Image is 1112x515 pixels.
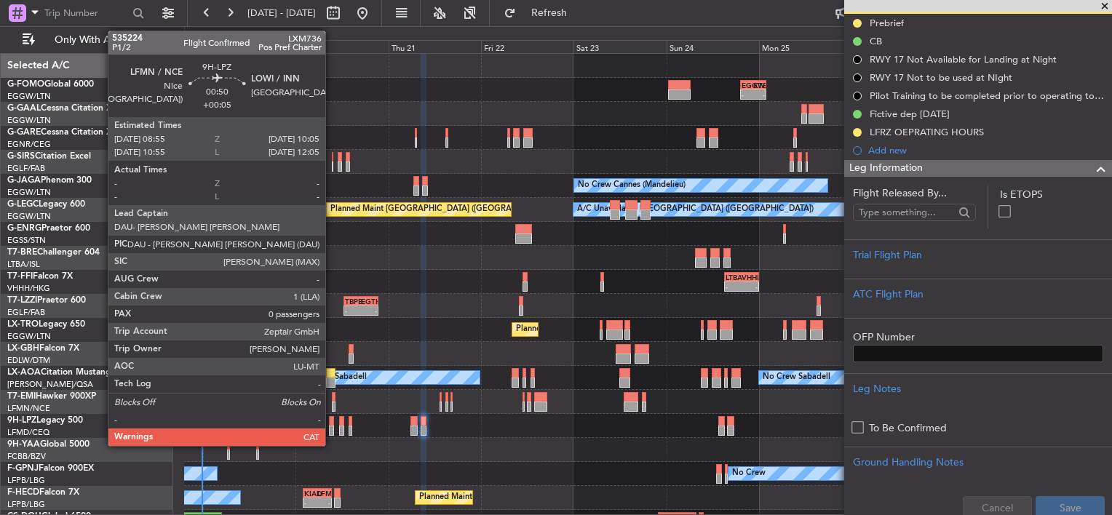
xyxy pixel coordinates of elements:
[183,415,217,436] div: No Crew
[7,320,85,329] a: LX-TROLegacy 650
[7,475,45,486] a: LFPB/LBG
[870,17,904,29] div: Prebrief
[7,451,46,462] a: FCBB/BZV
[7,296,37,305] span: T7-LZZI
[870,35,882,47] div: CB
[16,28,158,52] button: Only With Activity
[44,2,128,24] input: Trip Number
[759,40,851,53] div: Mon 25
[742,282,758,291] div: -
[7,416,36,425] span: 9H-LPZ
[187,29,212,41] div: [DATE]
[299,367,367,388] div: No Crew Sabadell
[345,306,361,315] div: -
[345,297,361,306] div: TBPB
[577,199,814,220] div: A/C Unavailable [GEOGRAPHIC_DATA] ([GEOGRAPHIC_DATA])
[870,126,984,138] div: LFRZ OEPRATING HOURS
[753,81,765,89] div: KTEB
[7,80,44,89] span: G-FOMO
[849,160,923,177] span: Leg Information
[859,201,954,223] input: Type something...
[1000,187,1103,202] label: Is ETOPS
[7,176,92,185] a: G-JAGAPhenom 300
[742,90,753,99] div: -
[870,53,1057,65] div: RWY 17 Not Available for Landing at Night
[7,403,50,414] a: LFMN/NCE
[7,392,96,401] a: T7-EMIHawker 900XP
[7,368,41,377] span: LX-AOA
[7,115,51,126] a: EGGW/LTN
[732,463,766,484] div: No Crew
[726,282,742,291] div: -
[7,128,41,137] span: G-GARE
[853,330,1103,345] label: OFP Number
[7,464,94,473] a: F-GPNJFalcon 900EX
[203,40,295,53] div: Tue 19
[667,40,759,53] div: Sun 24
[7,392,36,401] span: T7-EMI
[7,91,51,102] a: EGGW/LTN
[304,498,317,507] div: -
[7,464,39,473] span: F-GPNJ
[7,104,41,113] span: G-GAAL
[7,104,127,113] a: G-GAALCessna Citation XLS+
[7,283,50,294] a: VHHH/HKG
[7,259,40,270] a: LTBA/ISL
[7,176,41,185] span: G-JAGA
[7,224,41,233] span: G-ENRG
[869,420,947,436] label: To Be Confirmed
[868,144,1105,156] div: Add new
[870,108,950,120] div: Fictive dep [DATE]
[481,40,573,53] div: Fri 22
[7,211,51,222] a: EGGW/LTN
[419,487,648,508] div: Planned Maint [GEOGRAPHIC_DATA] ([GEOGRAPHIC_DATA])
[7,248,37,257] span: T7-BRE
[763,367,830,388] div: No Crew Sabadell
[853,247,1103,263] div: Trial Flight Plan
[247,7,316,20] span: [DATE] - [DATE]
[7,200,85,209] a: G-LEGCLegacy 600
[7,331,51,342] a: EGGW/LTN
[7,379,93,390] a: [PERSON_NAME]/QSA
[38,35,154,45] span: Only With Activity
[389,40,481,53] div: Thu 21
[870,89,1105,102] div: Pilot Training to be completed prior to operating to LFMD
[317,489,330,498] div: LFMN
[304,489,317,498] div: KIAD
[7,224,90,233] a: G-ENRGPraetor 600
[7,499,45,510] a: LFPB/LBG
[7,344,39,353] span: LX-GBH
[7,152,35,161] span: G-SIRS
[853,185,976,201] span: Flight Released By...
[7,200,39,209] span: G-LEGC
[7,152,91,161] a: G-SIRSCitation Excel
[870,71,1012,84] div: RWY 17 Not to be used at NIght
[7,488,39,497] span: F-HECD
[7,235,46,246] a: EGSS/STN
[726,273,742,282] div: LTBA
[7,344,79,353] a: LX-GBHFalcon 7X
[7,272,73,281] a: T7-FFIFalcon 7X
[573,40,666,53] div: Sat 23
[7,139,51,150] a: EGNR/CEG
[7,488,79,497] a: F-HECDFalcon 7X
[578,175,686,196] div: No Crew Cannes (Mandelieu)
[7,416,83,425] a: 9H-LPZLegacy 500
[330,199,560,220] div: Planned Maint [GEOGRAPHIC_DATA] ([GEOGRAPHIC_DATA])
[742,81,753,89] div: EGGW
[7,320,39,329] span: LX-TRO
[7,440,40,449] span: 9H-YAA
[7,296,86,305] a: T7-LZZIPraetor 600
[853,455,1103,470] div: Ground Handling Notes
[7,163,45,174] a: EGLF/FAB
[519,8,580,18] span: Refresh
[361,297,377,306] div: EGTK
[7,307,45,318] a: EGLF/FAB
[7,440,90,449] a: 9H-YAAGlobal 5000
[853,287,1103,302] div: ATC Flight Plan
[516,319,745,340] div: Planned Maint [GEOGRAPHIC_DATA] ([GEOGRAPHIC_DATA])
[7,128,127,137] a: G-GARECessna Citation XLS+
[853,381,1103,396] div: Leg Notes
[742,273,758,282] div: VHHH
[317,498,330,507] div: -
